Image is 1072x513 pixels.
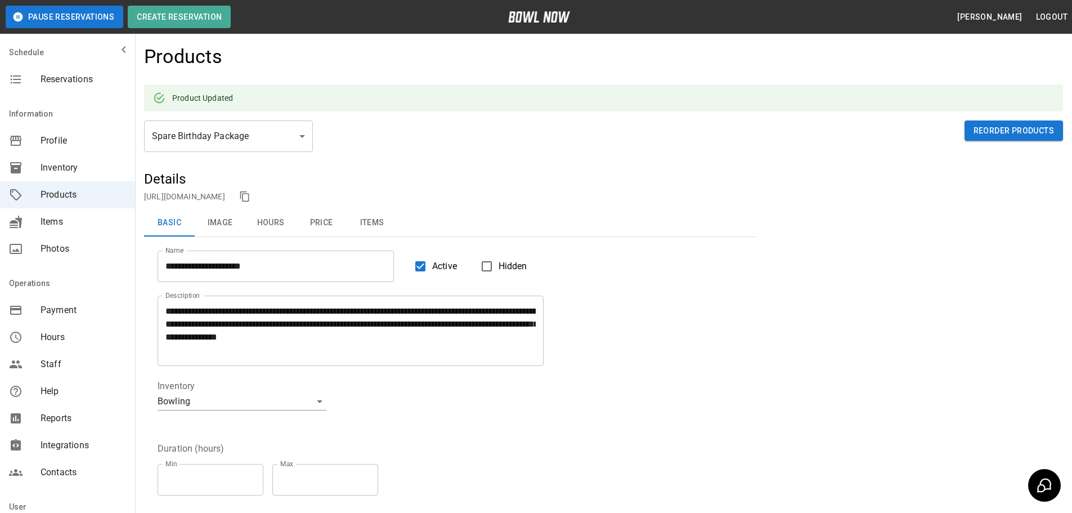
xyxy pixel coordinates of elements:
[1031,7,1072,28] button: Logout
[144,121,313,152] div: Spare Birthday Package
[41,134,126,148] span: Profile
[296,209,347,237] button: Price
[41,466,126,479] span: Contacts
[172,88,233,108] div: Product Updated
[41,161,126,175] span: Inventory
[965,121,1063,141] button: Reorder Products
[41,331,126,344] span: Hours
[41,304,126,317] span: Payment
[144,192,225,201] a: [URL][DOMAIN_NAME]
[236,188,253,205] button: copy link
[347,209,397,237] button: Items
[144,45,222,69] h4: Products
[144,209,195,237] button: Basic
[41,439,126,452] span: Integrations
[41,242,126,256] span: Photos
[41,385,126,398] span: Help
[144,170,757,188] h5: Details
[128,6,231,28] button: Create Reservation
[499,260,527,273] span: Hidden
[475,255,527,278] label: Hidden products will not be visible to customers. You can still create and use them for bookings.
[158,442,224,455] legend: Duration (hours)
[508,11,570,23] img: logo
[6,6,123,28] button: Pause Reservations
[245,209,296,237] button: Hours
[41,188,126,202] span: Products
[144,209,757,237] div: basic tabs example
[432,260,457,273] span: Active
[41,412,126,425] span: Reports
[41,358,126,371] span: Staff
[158,380,195,392] legend: Inventory
[158,392,326,411] div: Bowling
[953,7,1026,28] button: [PERSON_NAME]
[195,209,245,237] button: Image
[41,215,126,229] span: Items
[41,73,126,86] span: Reservations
